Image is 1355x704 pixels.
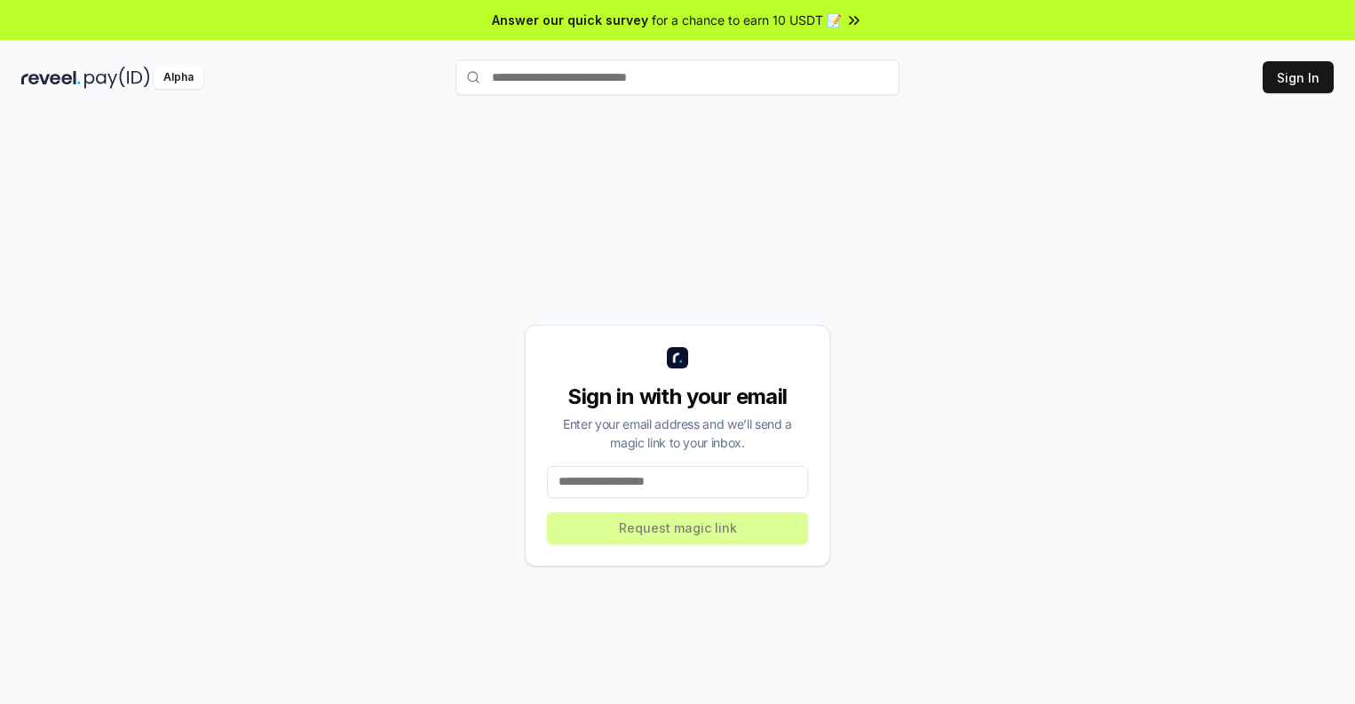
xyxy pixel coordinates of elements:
[84,67,150,89] img: pay_id
[21,67,81,89] img: reveel_dark
[667,347,688,368] img: logo_small
[1263,61,1334,93] button: Sign In
[547,383,808,411] div: Sign in with your email
[154,67,203,89] div: Alpha
[652,11,842,29] span: for a chance to earn 10 USDT 📝
[547,415,808,452] div: Enter your email address and we’ll send a magic link to your inbox.
[492,11,648,29] span: Answer our quick survey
